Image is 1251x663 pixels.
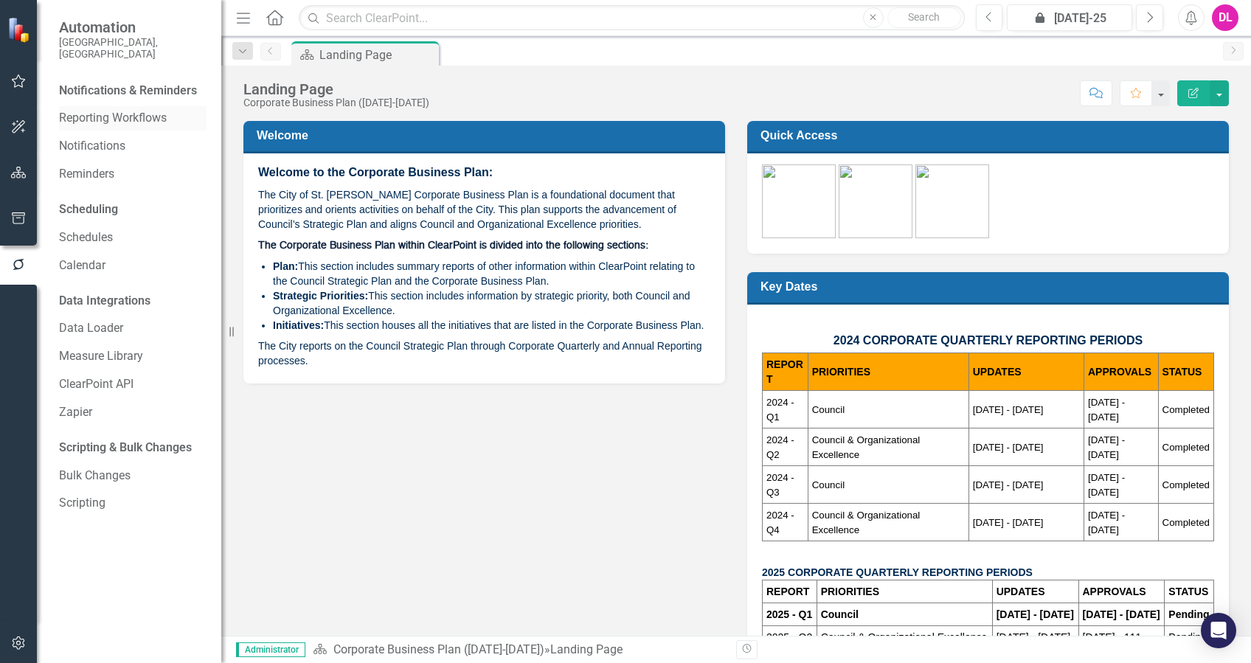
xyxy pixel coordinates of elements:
th: STATUS [1158,353,1213,391]
span: [DATE] - [DATE] [1088,510,1125,535]
h3: Key Dates [760,280,1221,294]
a: Reminders [59,166,207,183]
th: REPORT [763,580,817,603]
a: Scripting [59,495,207,512]
span: Completed [1162,442,1210,453]
a: ClearPoint API [59,376,207,393]
span: The City reports on the Council Strategic Plan through Corporate Quarterly and Annual Reporting p... [258,340,702,367]
td: Council & Organizational Excellence [817,626,992,649]
div: Scripting & Bulk Changes [59,440,192,457]
span: [DATE] - [DATE] [973,479,1044,490]
div: Notifications & Reminders [59,83,197,100]
span: [DATE] - [DATE] [1088,397,1125,423]
a: Calendar [59,257,207,274]
img: Assignments.png [839,164,912,238]
button: Search [887,7,961,28]
a: Data Loader [59,320,207,337]
span: [DATE] - [DATE] [973,517,1044,528]
a: Bulk Changes [59,468,207,485]
span: [DATE] - [DATE] [1088,434,1125,460]
span: Completed [1162,517,1210,528]
strong: 2025 CORPORATE QUARTERLY REPORTING PERIODS [762,566,1033,578]
th: PRIORITIES [817,580,992,603]
span: Completed [1162,404,1210,415]
td: 2025 - Q2 [763,626,817,649]
th: PRIORITIES [808,353,968,391]
strong: Strategic Priorities [273,290,365,302]
img: CBP-green%20v2.png [762,164,836,238]
div: Landing Page [550,642,623,656]
li: This section houses all the initiatives that are listed in the Corporate Business Plan. [273,318,710,333]
a: Notifications [59,138,207,155]
div: Landing Page [319,46,435,64]
span: The Corporate Business Plan within ClearPoint is divided into the following sections: [258,240,648,251]
strong: Plan: [273,260,298,272]
button: [DATE]-25 [1007,4,1132,31]
strong: : [365,290,369,302]
h3: Welcome [257,128,717,142]
img: Training-green%20v2.png [915,164,989,238]
div: Open Intercom Messenger [1201,613,1236,648]
p: The City of St. [PERSON_NAME] Corporate Business Plan is a foundational document that prioritizes... [258,184,710,235]
td: [DATE] - [DATE] [992,626,1078,649]
span: 2024 - Q1 [766,397,794,423]
div: [DATE]-25 [1012,10,1127,27]
li: This section includes summary reports of other information within ClearPoint relating to the Coun... [273,259,710,288]
div: » [313,642,725,659]
div: Scheduling [59,201,118,218]
li: This section includes information by strategic priority, both Council and Organizational Excellence. [273,288,710,318]
input: Search ClearPoint... [299,5,964,31]
div: Data Integrations [59,293,150,310]
th: APPROVALS [1084,353,1158,391]
span: Council & Organizational Excellence [812,434,921,460]
a: Measure Library [59,348,207,365]
td: Pending [1165,626,1214,649]
th: UPDATES [968,353,1084,391]
span: 2024 - Q4 [766,510,794,535]
a: Reporting Workflows [59,110,207,127]
strong: Initiatives: [273,319,324,331]
span: Search [908,11,940,23]
span: Completed [1162,479,1210,490]
strong: [DATE] - [DATE] [997,608,1074,620]
h3: Quick Access [760,128,1221,142]
td: [DATE] - 111 [1078,626,1165,649]
strong: Council [821,608,859,620]
span: 2024 CORPORATE QUARTERLY REPORTING PERIODS [834,334,1143,347]
div: Corporate Business Plan ([DATE]-[DATE]) [243,97,429,108]
span: Welcome to the Corporate Business Plan: [258,166,493,178]
a: Schedules [59,229,207,246]
span: Council & Organizational Excellence [812,510,921,535]
span: Council [812,479,845,490]
span: Administrator [236,642,305,657]
th: STATUS [1165,580,1214,603]
span: Council [812,404,845,415]
span: 2024 - Q2 [766,434,794,460]
strong: 2025 - Q1 [766,608,812,620]
img: ClearPoint Strategy [7,17,33,43]
button: DL [1212,4,1238,31]
a: Corporate Business Plan ([DATE]-[DATE]) [333,642,544,656]
th: UPDATES [992,580,1078,603]
span: 2024 - Q3 [766,472,794,498]
span: Automation [59,18,207,36]
div: Landing Page [243,81,429,97]
span: [DATE] - [DATE] [1088,472,1125,498]
strong: Pending [1168,608,1209,620]
span: [DATE] - [DATE] [973,442,1044,453]
th: APPROVALS [1078,580,1165,603]
small: [GEOGRAPHIC_DATA], [GEOGRAPHIC_DATA] [59,36,207,60]
th: REPORT [763,353,808,391]
a: Zapier [59,404,207,421]
span: [DATE] - [DATE] [973,404,1044,415]
strong: [DATE] - [DATE] [1083,608,1160,620]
